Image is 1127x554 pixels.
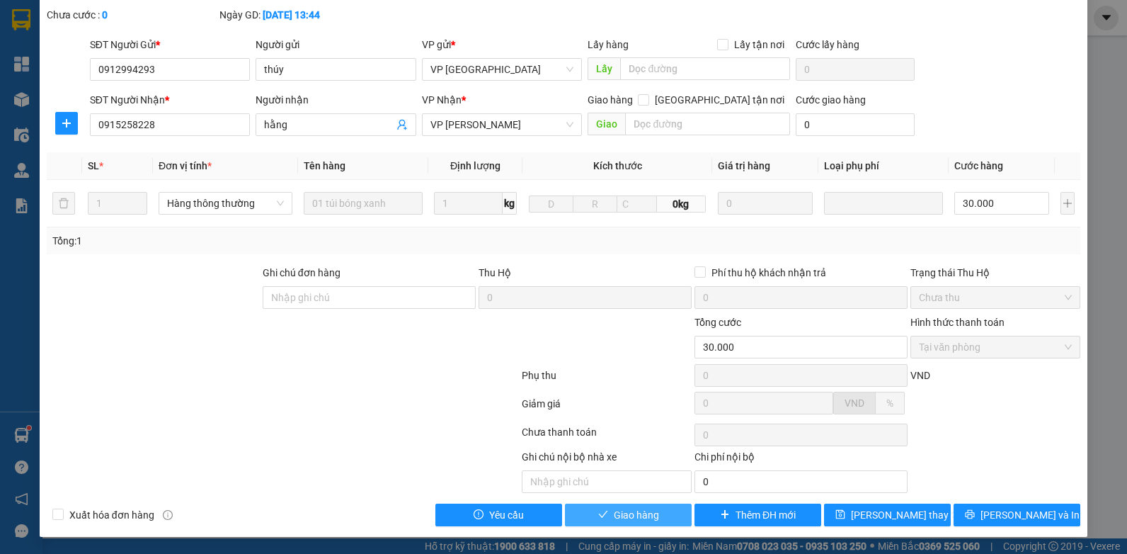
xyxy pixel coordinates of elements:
span: Định lượng [450,160,500,171]
input: Dọc đường [620,57,789,80]
span: VND [845,397,864,409]
span: VP Trần Khát Chân [430,114,574,135]
div: Chi phí nội bộ [694,449,908,470]
span: Giao [588,113,625,135]
span: user-add [396,119,408,130]
span: VND [910,370,930,381]
b: 0 [102,9,108,21]
span: Giá trị hàng [718,160,770,171]
span: Lấy tận nơi [728,37,790,52]
span: [GEOGRAPHIC_DATA] tận nơi [649,92,790,108]
span: VP Nhận [422,94,462,106]
input: VD: Bàn, Ghế [304,192,423,215]
input: Cước giao hàng [796,113,915,136]
input: Nhập ghi chú [522,470,692,493]
input: Ghi chú đơn hàng [263,286,476,309]
span: plus [720,509,730,521]
div: SĐT Người Nhận [90,92,251,108]
button: plus [1060,192,1075,215]
span: Tên hàng [304,160,345,171]
span: exclamation-circle [474,509,484,521]
button: checkGiao hàng [565,504,692,526]
strong: : [DOMAIN_NAME] [132,73,257,86]
input: D [529,196,573,213]
span: save [835,509,845,521]
span: info-circle [163,510,173,520]
span: printer [965,509,975,521]
span: Chưa thu [919,287,1072,308]
span: % [886,397,893,409]
span: SL [88,160,99,171]
label: Cước lấy hàng [796,39,859,50]
div: Ngày GD: [219,7,389,23]
span: Tổng cước [694,317,741,328]
span: Yêu cầu [489,507,524,523]
span: Phí thu hộ khách nhận trả [706,265,832,281]
label: Cước giao hàng [796,94,866,106]
span: Kích thước [593,160,642,171]
span: VP PHÚ SƠN [430,59,574,80]
div: Chưa thanh toán [520,424,693,449]
span: [PERSON_NAME] và In [980,507,1080,523]
strong: CÔNG TY TNHH VĨNH QUANG [98,24,290,39]
span: Giao hàng [614,507,659,523]
label: Ghi chú đơn hàng [263,267,341,278]
div: Người nhận [256,92,416,108]
span: Giao hàng [588,94,633,106]
div: Tổng: 1 [52,233,436,249]
span: Cước hàng [954,160,1003,171]
div: Chưa cước : [47,7,217,23]
input: R [573,196,617,213]
b: [DATE] 13:44 [263,9,320,21]
input: Dọc đường [625,113,789,135]
span: check [598,509,608,521]
label: Hình thức thanh toán [910,317,1005,328]
img: logo [13,22,79,89]
span: Thêm ĐH mới [736,507,796,523]
button: save[PERSON_NAME] thay đổi [824,504,951,526]
div: Người gửi [256,37,416,52]
span: Đơn vị tính [159,160,212,171]
button: plus [55,112,78,135]
strong: PHIẾU GỬI HÀNG [137,42,251,57]
strong: Hotline : 0889 23 23 23 [148,60,240,70]
span: Website [132,75,165,86]
button: delete [52,192,75,215]
input: Cước lấy hàng [796,58,915,81]
span: Hàng thông thường [167,193,284,214]
input: 0 [718,192,813,215]
span: [PERSON_NAME] thay đổi [851,507,964,523]
button: exclamation-circleYêu cầu [435,504,562,526]
span: Lấy hàng [588,39,629,50]
div: Giảm giá [520,396,693,421]
span: kg [503,192,517,215]
th: Loại phụ phí [818,152,949,180]
input: C [617,196,657,213]
span: Tại văn phòng [919,337,1072,358]
button: plusThêm ĐH mới [694,504,821,526]
span: Xuất hóa đơn hàng [64,507,160,523]
div: SĐT Người Gửi [90,37,251,52]
span: Lấy [588,57,620,80]
div: VP gửi [422,37,583,52]
span: plus [56,118,77,129]
span: 0kg [657,196,706,213]
div: Phụ thu [520,368,693,392]
div: Ghi chú nội bộ nhà xe [522,449,692,470]
button: printer[PERSON_NAME] và In [954,504,1080,526]
span: Thu Hộ [479,267,511,278]
div: Trạng thái Thu Hộ [910,265,1080,281]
